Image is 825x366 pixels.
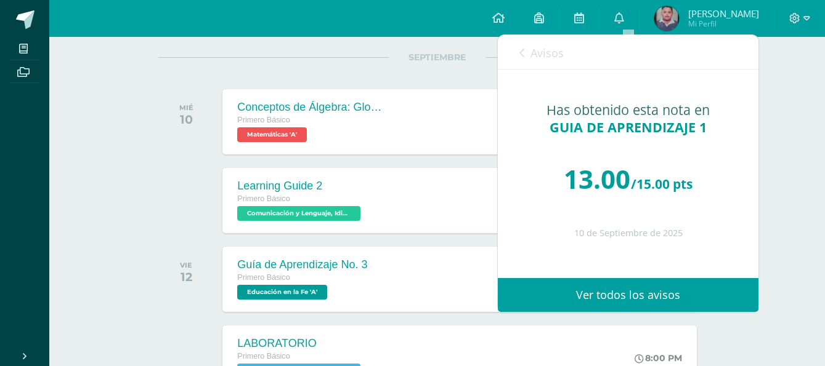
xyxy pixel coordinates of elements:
span: Mi Perfil [688,18,759,29]
span: Primero Básico [237,352,290,360]
span: Comunicación y Lenguaje, Idioma Extranjero Inglés 'A' [237,206,360,221]
span: Primero Básico [237,194,290,203]
span: Avisos [530,46,564,60]
span: 13.00 [564,161,630,196]
span: /15.00 pts [631,175,693,193]
span: SEPTIEMBRE [389,52,486,63]
span: [PERSON_NAME] [688,7,759,20]
span: GUIA DE APRENDIZAJE 1 [550,118,707,136]
div: 8:00 PM [635,352,682,364]
div: 10 [179,112,193,127]
img: 4996760b725d245cd4cf0ac0e75d2339.png [654,6,679,31]
div: LABORATORIO [237,337,364,350]
div: Guía de Aprendizaje No. 3 [237,258,367,271]
div: Learning Guide 2 [237,180,364,193]
div: VIE [180,261,192,269]
span: Matemáticas 'A' [237,127,307,142]
a: Ver todos los avisos [498,278,758,312]
div: MIÉ [179,103,193,112]
div: Conceptos de Álgebra: Glosario [237,101,385,114]
div: 12 [180,269,192,284]
span: Primero Básico [237,116,290,124]
div: Has obtenido esta nota en [522,101,734,136]
span: Educación en la Fe 'A' [237,285,327,300]
span: Primero Básico [237,273,290,282]
div: 10 de Septiembre de 2025 [522,228,734,239]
